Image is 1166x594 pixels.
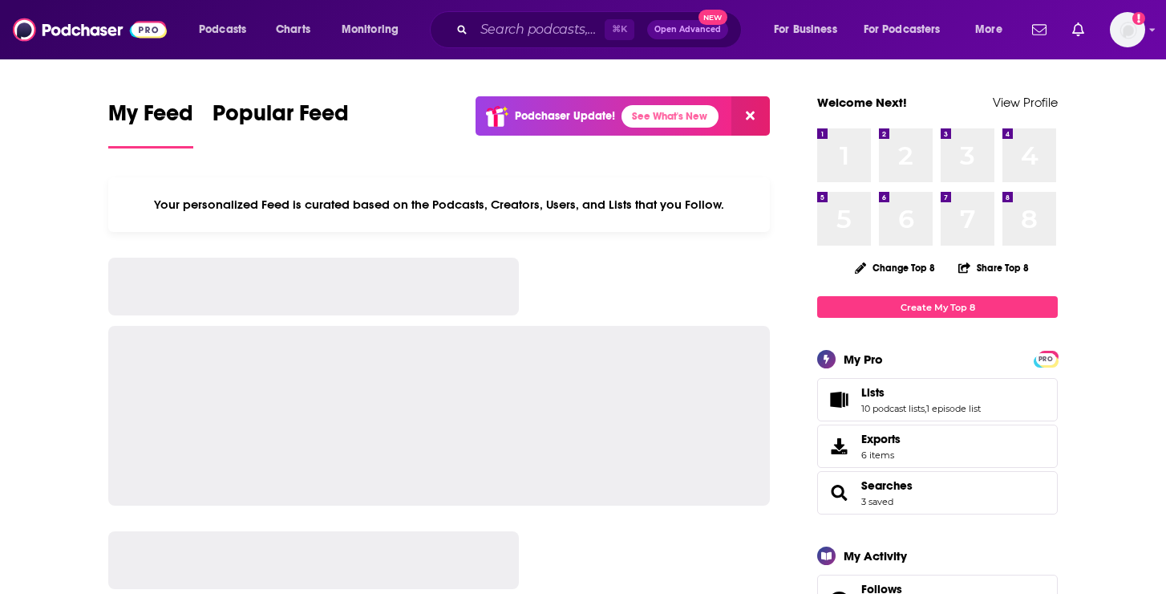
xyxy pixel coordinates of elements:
[964,17,1022,43] button: open menu
[864,18,941,41] span: For Podcasters
[199,18,246,41] span: Podcasts
[844,548,907,563] div: My Activity
[698,10,727,25] span: New
[654,26,721,34] span: Open Advanced
[861,385,981,400] a: Lists
[861,432,901,446] span: Exports
[1026,16,1053,43] a: Show notifications dropdown
[188,17,267,43] button: open menu
[853,17,964,43] button: open menu
[1110,12,1145,47] button: Show profile menu
[861,496,893,507] a: 3 saved
[817,425,1058,468] a: Exports
[1110,12,1145,47] span: Logged in as systemsteam
[823,389,855,411] a: Lists
[957,252,1030,283] button: Share Top 8
[817,95,907,110] a: Welcome Next!
[817,296,1058,318] a: Create My Top 8
[861,385,885,400] span: Lists
[817,471,1058,515] span: Searches
[445,11,757,48] div: Search podcasts, credits, & more...
[763,17,857,43] button: open menu
[647,20,728,39] button: Open AdvancedNew
[861,403,925,414] a: 10 podcast lists
[605,19,634,40] span: ⌘ K
[515,109,615,123] p: Podchaser Update!
[621,105,719,128] a: See What's New
[774,18,837,41] span: For Business
[108,100,193,148] a: My Feed
[817,378,1058,421] span: Lists
[861,450,901,461] span: 6 items
[474,17,605,43] input: Search podcasts, credits, & more...
[975,18,1002,41] span: More
[265,17,320,43] a: Charts
[108,100,193,136] span: My Feed
[276,18,310,41] span: Charts
[13,14,167,45] img: Podchaser - Follow, Share and Rate Podcasts
[844,352,883,367] div: My Pro
[213,100,349,136] span: Popular Feed
[1036,352,1055,364] a: PRO
[1110,12,1145,47] img: User Profile
[925,403,926,414] span: ,
[1132,12,1145,25] svg: Add a profile image
[993,95,1058,110] a: View Profile
[330,17,419,43] button: open menu
[213,100,349,148] a: Popular Feed
[823,482,855,504] a: Searches
[1066,16,1091,43] a: Show notifications dropdown
[342,18,399,41] span: Monitoring
[108,177,770,232] div: Your personalized Feed is curated based on the Podcasts, Creators, Users, and Lists that you Follow.
[1036,353,1055,365] span: PRO
[926,403,981,414] a: 1 episode list
[845,258,945,278] button: Change Top 8
[861,478,913,493] a: Searches
[823,435,855,458] span: Exports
